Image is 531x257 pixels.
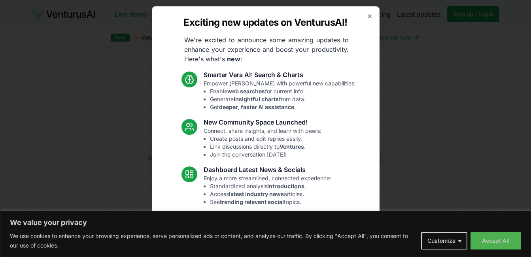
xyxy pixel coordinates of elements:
[204,174,331,206] p: Enjoy a more streamlined, connected experience:
[210,230,325,238] li: Resolved Vera chart loading issue.
[210,143,321,151] li: Link discussions directly to .
[227,88,265,94] strong: web searches
[219,104,294,110] strong: deeper, faster AI assistance
[204,165,331,174] h3: Dashboard Latest News & Socials
[227,55,240,63] strong: new
[178,35,355,64] p: We're excited to announce some amazing updates to enhance your experience and boost your producti...
[183,16,347,29] h2: Exciting new updates on VenturusAI!
[204,127,321,159] p: Connect, share insights, and learn with peers:
[210,182,331,190] li: Standardized analysis .
[210,95,356,103] li: Generate from data.
[220,198,284,205] strong: trending relevant social
[210,246,325,253] li: Enhanced overall UI consistency.
[204,70,356,79] h3: Smarter Vera AI: Search & Charts
[210,103,356,111] li: Get .
[210,135,321,143] li: Create posts and edit replies easily.
[234,96,279,102] strong: insightful charts
[229,191,284,197] strong: latest industry news
[267,183,304,189] strong: introductions
[210,238,325,246] li: Fixed mobile chat & sidebar glitches.
[204,212,325,222] h3: Fixes and UI Polish
[210,87,356,95] li: Enable for current info.
[210,190,331,198] li: Access articles.
[204,79,356,111] p: Empower [PERSON_NAME] with powerful new capabilities:
[210,198,331,206] li: See topics.
[280,143,304,150] strong: Ventures
[204,117,321,127] h3: New Community Space Launched!
[210,151,321,159] li: Join the conversation [DATE]!
[204,222,325,253] p: Smoother performance and improved usability:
